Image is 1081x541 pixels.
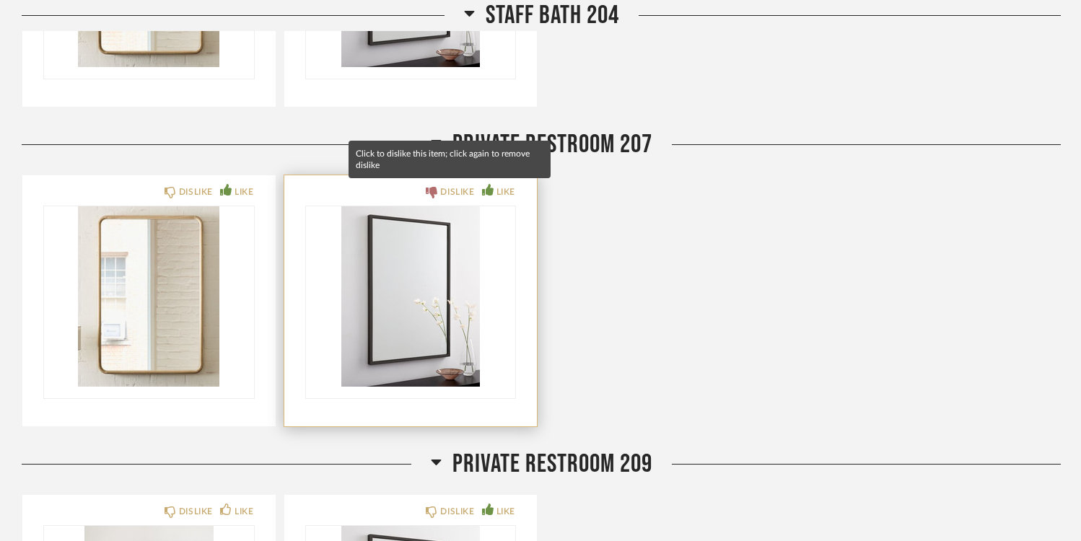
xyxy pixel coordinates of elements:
[306,206,516,387] div: 0
[496,185,515,199] div: LIKE
[179,504,213,519] div: DISLIKE
[440,504,474,519] div: DISLIKE
[44,206,254,387] div: 0
[235,504,253,519] div: LIKE
[452,449,652,480] span: Private Restroom 209
[440,185,474,199] div: DISLIKE
[235,185,253,199] div: LIKE
[44,206,254,387] img: undefined
[496,504,515,519] div: LIKE
[306,206,516,387] img: undefined
[179,185,213,199] div: DISLIKE
[452,129,652,160] span: Private Restroom 207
